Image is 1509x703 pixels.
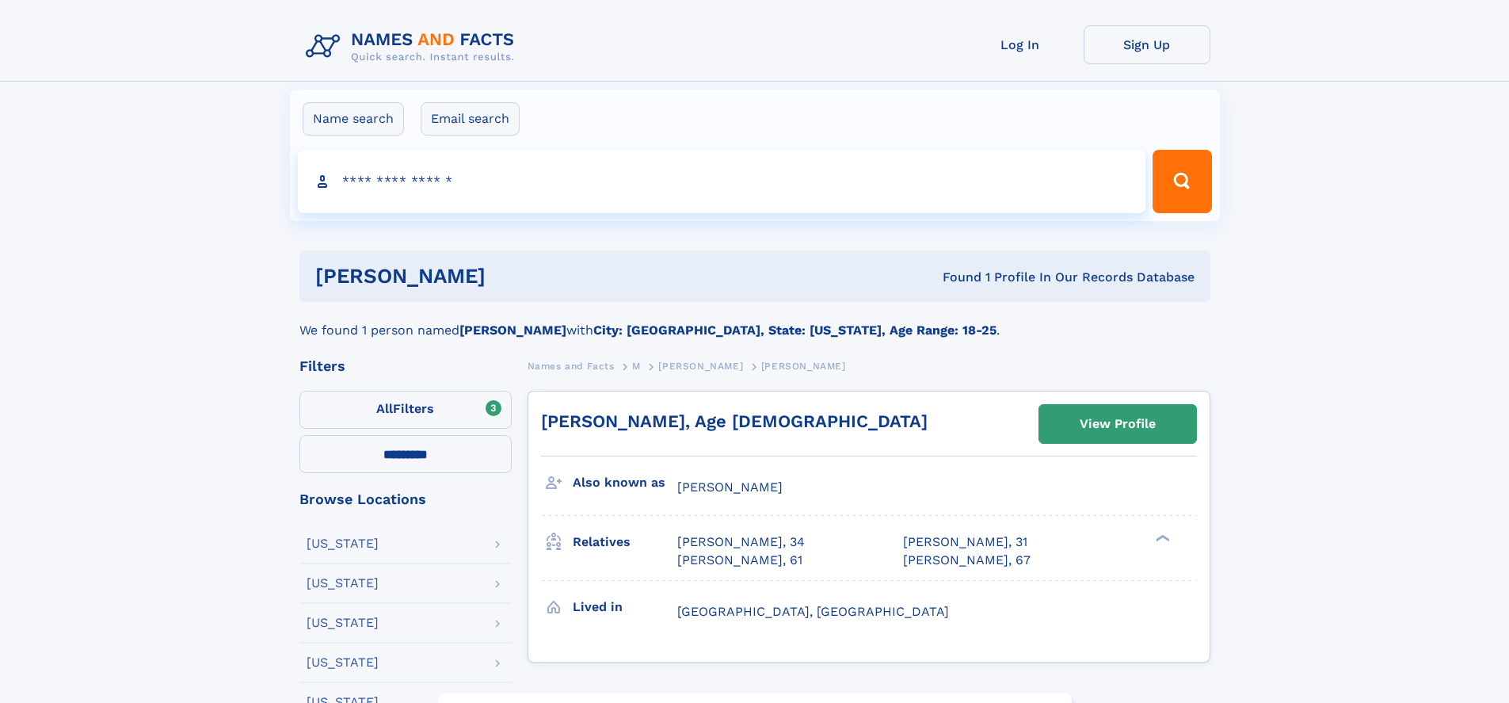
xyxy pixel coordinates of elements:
[541,411,928,431] a: [PERSON_NAME], Age [DEMOGRAPHIC_DATA]
[299,391,512,429] label: Filters
[315,266,714,286] h1: [PERSON_NAME]
[658,361,743,372] span: [PERSON_NAME]
[299,25,528,68] img: Logo Names and Facts
[677,552,802,569] a: [PERSON_NAME], 61
[1152,533,1171,544] div: ❯
[677,533,805,551] a: [PERSON_NAME], 34
[1039,405,1196,443] a: View Profile
[761,361,846,372] span: [PERSON_NAME]
[593,323,996,338] b: City: [GEOGRAPHIC_DATA], State: [US_STATE], Age Range: 18-25
[303,102,404,136] label: Name search
[307,656,379,669] div: [US_STATE]
[299,359,512,373] div: Filters
[632,361,641,372] span: M
[573,529,677,556] h3: Relatives
[307,577,379,590] div: [US_STATE]
[298,150,1146,213] input: search input
[1153,150,1211,213] button: Search Button
[299,302,1210,340] div: We found 1 person named with .
[714,269,1195,286] div: Found 1 Profile In Our Records Database
[677,604,949,619] span: [GEOGRAPHIC_DATA], [GEOGRAPHIC_DATA]
[528,356,615,376] a: Names and Facts
[677,479,783,495] span: [PERSON_NAME]
[307,537,379,550] div: [US_STATE]
[903,552,1031,569] a: [PERSON_NAME], 67
[573,469,677,496] h3: Also known as
[903,533,1027,551] a: [PERSON_NAME], 31
[307,617,379,629] div: [US_STATE]
[299,492,512,506] div: Browse Locations
[1084,25,1210,64] a: Sign Up
[459,323,566,338] b: [PERSON_NAME]
[573,594,677,621] h3: Lived in
[1080,406,1156,442] div: View Profile
[957,25,1084,64] a: Log In
[376,401,393,416] span: All
[421,102,520,136] label: Email search
[658,356,743,376] a: [PERSON_NAME]
[632,356,641,376] a: M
